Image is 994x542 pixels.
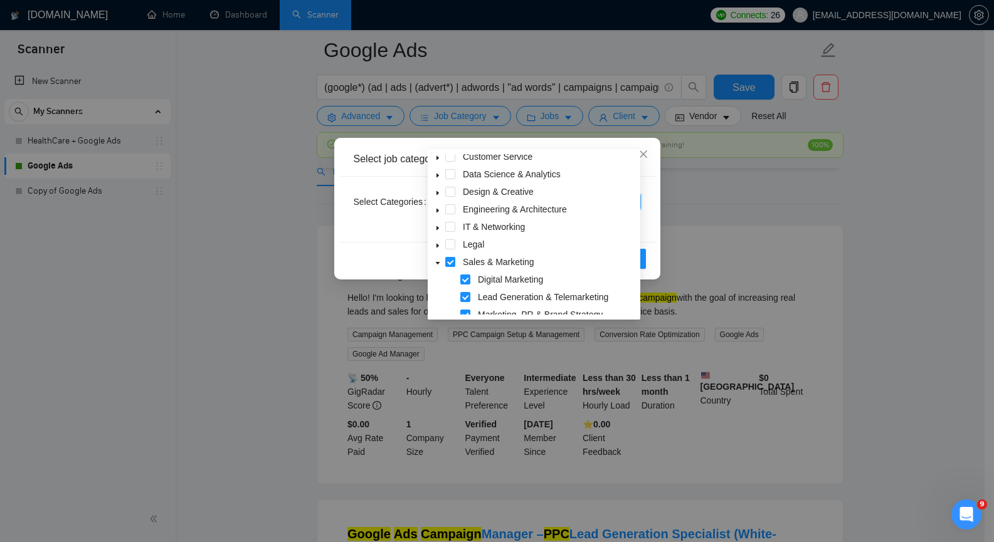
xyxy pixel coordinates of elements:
[463,257,534,267] span: Sales & Marketing
[627,138,660,172] button: Close
[435,172,441,179] span: caret-down
[475,307,638,322] span: Marketing, PR & Brand Strategy
[478,292,608,302] span: Lead Generation & Telemarketing
[435,190,441,196] span: caret-down
[435,242,441,249] span: caret-down
[463,187,534,197] span: Design & Creative
[354,192,431,212] label: Select Categories
[475,289,638,305] span: Lead Generation & Telemarketing
[354,152,641,166] div: Select job categories
[638,149,648,159] span: close
[463,222,525,232] span: IT & Networking
[951,499,981,529] iframe: Intercom live chat
[463,239,484,249] span: Legal
[478,310,603,320] span: Marketing, PR & Brand Strategy
[460,167,638,182] span: Data Science & Analytics
[460,202,638,217] span: Engineering & Architecture
[460,254,638,269] span: Sales & Marketing
[475,272,638,287] span: Digital Marketing
[977,499,987,509] span: 9
[435,225,441,231] span: caret-down
[460,149,638,164] span: Customer Service
[460,184,638,199] span: Design & Creative
[435,260,441,266] span: caret-down
[460,237,638,252] span: Legal
[478,274,543,284] span: Digital Marketing
[463,152,532,162] span: Customer Service
[463,169,561,179] span: Data Science & Analytics
[435,155,441,161] span: caret-down
[435,207,441,214] span: caret-down
[460,219,638,234] span: IT & Networking
[463,204,567,214] span: Engineering & Architecture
